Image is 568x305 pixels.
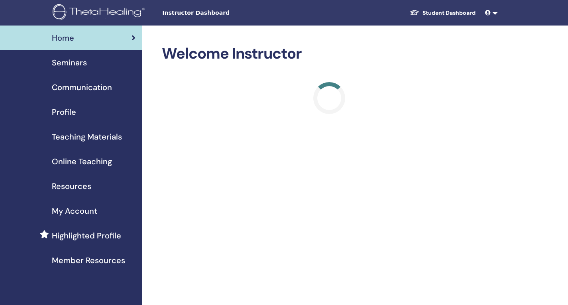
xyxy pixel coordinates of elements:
[52,32,74,44] span: Home
[162,45,496,63] h2: Welcome Instructor
[52,205,97,217] span: My Account
[52,230,121,242] span: Highlighted Profile
[403,6,482,20] a: Student Dashboard
[162,9,282,17] span: Instructor Dashboard
[52,57,87,69] span: Seminars
[52,81,112,93] span: Communication
[52,106,76,118] span: Profile
[52,155,112,167] span: Online Teaching
[53,4,148,22] img: logo.png
[52,254,125,266] span: Member Resources
[52,180,91,192] span: Resources
[52,131,122,143] span: Teaching Materials
[410,9,419,16] img: graduation-cap-white.svg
